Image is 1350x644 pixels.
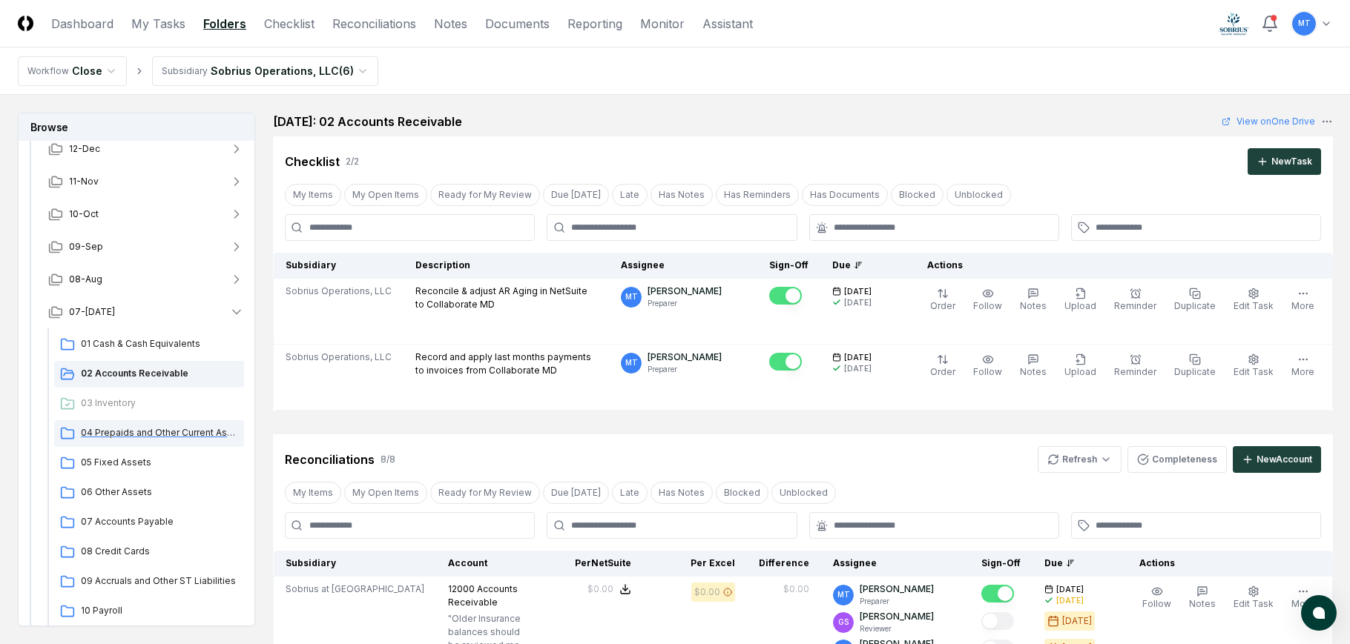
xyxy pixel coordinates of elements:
span: [DATE] [1056,584,1084,595]
div: $0.00 [783,582,809,596]
span: [DATE] [844,286,872,297]
button: Late [612,482,648,504]
span: 04 Prepaids and Other Current Assets [81,426,238,439]
a: Dashboard [51,15,113,33]
button: Ready for My Review [430,184,540,206]
div: Subsidiary [162,64,208,78]
button: Follow [970,285,1005,316]
span: Edit Task [1234,300,1274,311]
span: Reminder [1114,366,1156,377]
span: Follow [1142,598,1171,609]
div: $0.00 [587,582,613,596]
a: Notes [434,15,467,33]
a: 08 Credit Cards [54,539,244,565]
div: New Account [1257,453,1312,466]
th: Per NetSuite [539,551,643,577]
button: Late [612,184,648,206]
span: MT [625,357,638,368]
span: Sobrius Operations, LLC [286,351,392,364]
span: Edit Task [1234,598,1274,609]
button: Notes [1017,285,1050,316]
div: [DATE] [1062,614,1092,628]
a: Documents [485,15,550,33]
a: Folders [203,15,246,33]
a: 02 Accounts Receivable [54,361,244,388]
button: atlas-launcher [1301,595,1337,631]
a: 10 Payroll [54,598,244,625]
a: 01 Cash & Cash Equivalents [54,331,244,358]
button: $0.00 [587,582,631,596]
th: Assignee [821,551,969,577]
button: Duplicate [1171,285,1219,316]
button: Refresh [1038,446,1122,473]
span: Notes [1020,300,1047,311]
button: Edit Task [1231,285,1277,316]
p: [PERSON_NAME] [860,582,934,596]
span: 01 Cash & Cash Equivalents [81,337,238,351]
div: $0.00 [694,585,720,599]
div: 2 / 2 [346,155,359,168]
button: Blocked [716,482,768,504]
span: 09 Accruals and Other ST Liabilities [81,574,238,588]
th: Description [404,253,609,279]
p: Reviewer [860,623,934,634]
button: Has Notes [651,482,713,504]
button: Completeness [1127,446,1227,473]
span: 05 Fixed Assets [81,456,238,469]
button: Reminder [1111,351,1159,382]
button: Order [927,285,958,316]
div: Reconciliations [285,451,375,468]
p: Preparer [648,364,722,375]
a: 04 Prepaids and Other Current Assets [54,420,244,447]
button: 07-[DATE] [36,296,256,328]
span: MT [625,291,638,302]
nav: breadcrumb [18,56,378,86]
button: Has Notes [651,184,713,206]
span: Duplicate [1174,366,1216,377]
div: 8 / 8 [381,453,395,466]
a: 06 Other Assets [54,479,244,506]
th: Per Excel [643,551,747,577]
span: [DATE] [844,352,872,363]
th: Sign-Off [969,551,1033,577]
button: Follow [1139,582,1174,614]
h2: [DATE]: 02 Accounts Receivable [273,113,462,130]
div: Workflow [27,64,69,78]
p: [PERSON_NAME] [860,610,934,623]
th: Assignee [609,253,757,279]
button: Order [927,351,958,382]
img: Sobrius logo [1219,12,1249,36]
a: 03 Inventory [54,391,244,417]
span: Order [930,366,955,377]
div: Account [448,557,527,570]
div: [DATE] [1056,595,1084,606]
a: My Tasks [131,15,185,33]
div: New Task [1271,155,1312,168]
p: Preparer [648,298,722,309]
p: [PERSON_NAME] [648,285,722,298]
span: 11-Nov [69,175,99,188]
button: Mark complete [769,353,802,371]
button: Has Reminders [716,184,799,206]
th: Difference [747,551,821,577]
p: Preparer [860,596,934,607]
span: 02 Accounts Receivable [81,367,238,380]
th: Subsidiary [274,551,437,577]
p: Record and apply last months payments to invoices from Collaborate MD [415,351,597,377]
span: 10-Oct [69,208,99,221]
span: Reminder [1114,300,1156,311]
button: Due Today [543,184,609,206]
span: 07 Accounts Payable [81,515,238,528]
a: Checklist [264,15,315,33]
button: Edit Task [1231,582,1277,614]
span: MT [1298,18,1311,29]
span: GS [838,617,849,628]
div: Actions [915,259,1321,272]
button: Unblocked [946,184,1011,206]
button: More [1288,351,1317,382]
span: 07-[DATE] [69,305,115,319]
span: 12-Dec [69,142,100,156]
button: Unblocked [771,482,836,504]
button: Notes [1186,582,1219,614]
button: Ready for My Review [430,482,540,504]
